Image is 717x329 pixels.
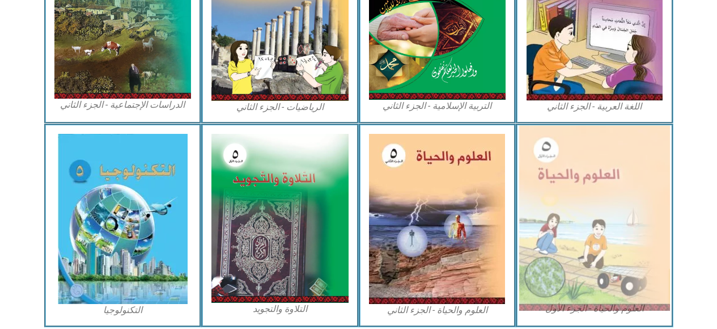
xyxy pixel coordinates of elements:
figcaption: التلاوة والتجويد [211,303,349,315]
figcaption: التكنولوجيا [54,304,192,317]
figcaption: الدراسات الإجتماعية - الجزء الثاني [54,99,192,111]
figcaption: اللغة العربية - الجزء الثاني [526,100,663,113]
figcaption: التربية الإسلامية - الجزء الثاني [369,100,506,112]
figcaption: العلوم والحياة - الجزء الثاني [369,304,506,317]
figcaption: الرياضيات - الجزء الثاني [211,101,349,113]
